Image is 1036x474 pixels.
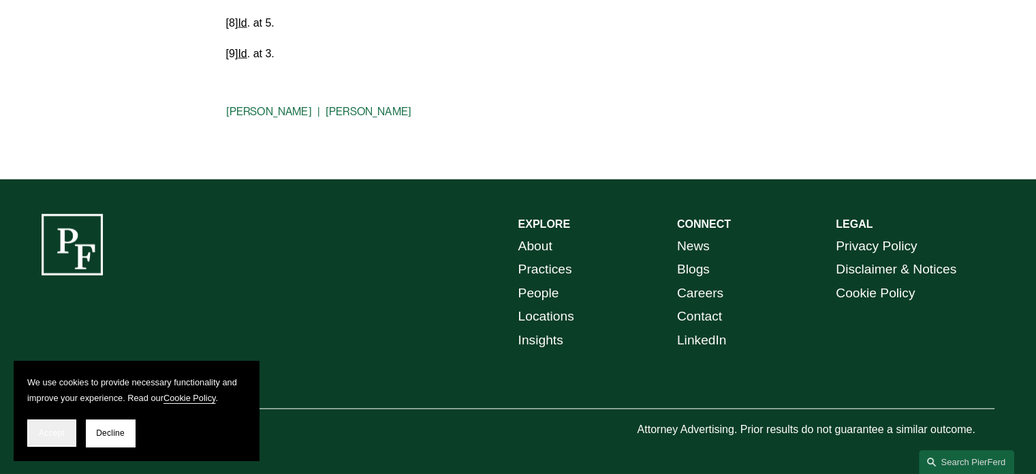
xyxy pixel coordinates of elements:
[39,428,65,438] span: Accept
[518,305,574,329] a: Locations
[238,48,247,59] span: Id
[637,420,994,440] p: Attorney Advertising. Prior results do not guarantee a similar outcome.
[518,258,572,282] a: Practices
[14,361,259,460] section: Cookie banner
[836,258,956,282] a: Disclaimer & Notices
[226,105,312,118] a: [PERSON_NAME]
[677,235,710,258] a: News
[677,282,723,306] a: Careers
[326,105,411,118] a: [PERSON_NAME]
[27,419,76,447] button: Accept
[226,14,811,33] p: [8] . at 5.
[677,258,710,282] a: Blogs
[96,428,125,438] span: Decline
[836,235,917,258] a: Privacy Policy
[919,450,1014,474] a: Search this site
[518,235,552,258] a: About
[27,374,245,406] p: We use cookies to provide necessary functionality and improve your experience. Read our .
[238,17,247,29] span: Id
[836,218,873,230] strong: LEGAL
[677,218,731,230] strong: CONNECT
[518,329,563,353] a: Insights
[518,282,559,306] a: People
[163,393,216,403] a: Cookie Policy
[86,419,135,447] button: Decline
[677,305,722,329] a: Contact
[226,44,811,64] p: [9] . at 3.
[518,218,570,230] strong: EXPLORE
[677,329,727,353] a: LinkedIn
[836,282,915,306] a: Cookie Policy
